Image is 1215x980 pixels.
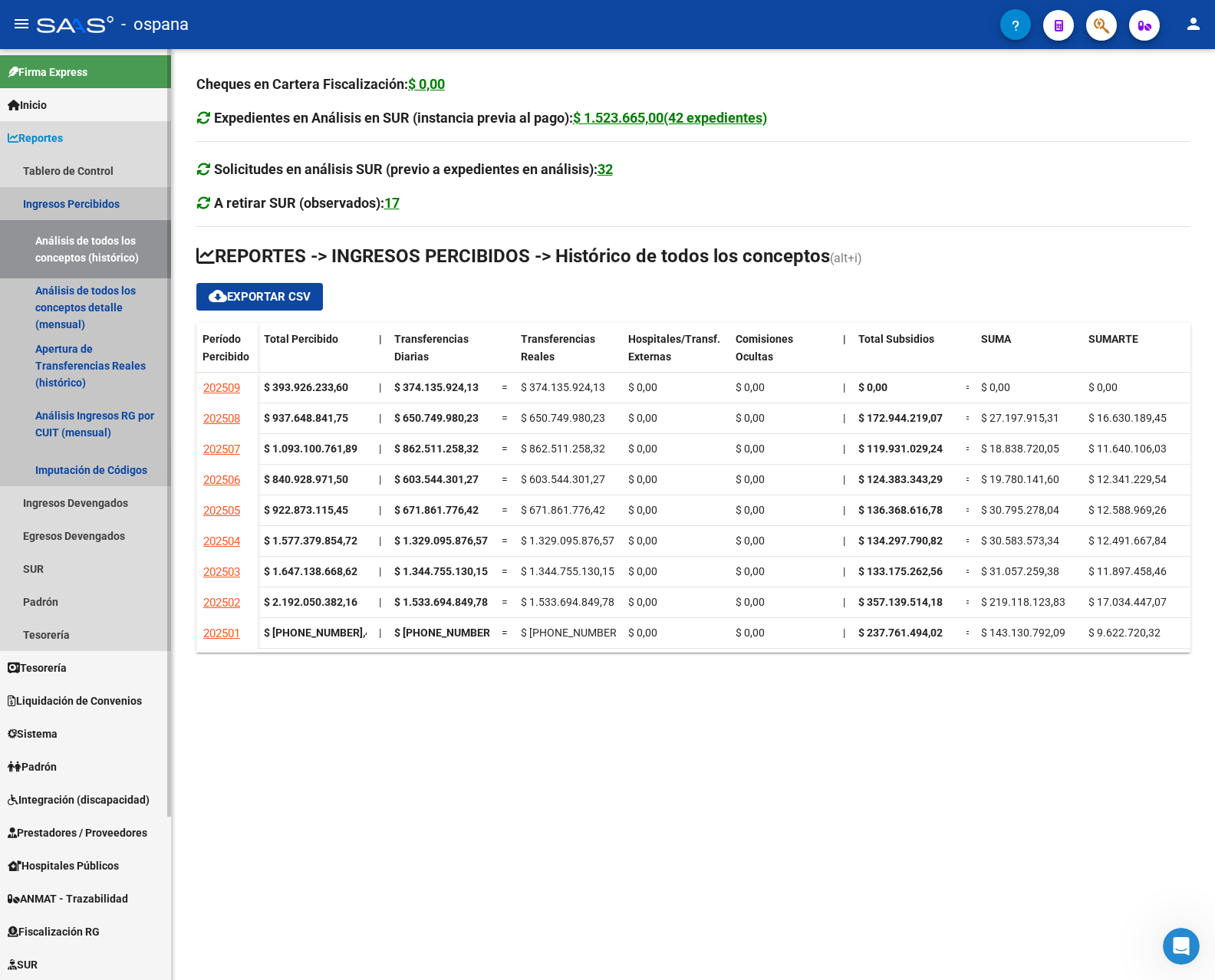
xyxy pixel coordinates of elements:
span: $ 0,00 [1088,381,1118,393]
strong: $ [PHONE_NUMBER],44 [264,626,377,639]
span: | [843,442,845,455]
span: $ 650.749.980,23 [394,412,479,424]
div: $ 1.523.665,00(42 expedientes) [573,107,767,129]
span: $ 27.197.915,31 [981,412,1059,424]
span: $ 0,00 [736,565,765,577]
datatable-header-cell: Total Subsidios [852,323,960,387]
span: Reportes [8,130,63,146]
span: $ 0,00 [736,626,765,639]
span: $ 0,00 [736,534,765,547]
strong: $ 393.926.233,60 [264,381,348,393]
span: $ 172.944.219,07 [858,412,943,424]
span: Fiscalización RG [8,923,100,940]
span: = [966,534,972,547]
button: Exportar CSV [196,283,323,311]
span: | [843,565,845,577]
span: $ 136.368.616,78 [858,504,943,516]
span: 202504 [203,534,240,548]
span: 202505 [203,504,240,518]
span: $ 0,00 [628,381,657,393]
span: Hospitales Públicos [8,857,119,874]
span: = [502,534,508,547]
mat-icon: cloud_download [209,287,227,305]
span: $ 143.130.792,09 [981,626,1065,639]
span: 202503 [203,565,240,579]
span: Inicio [8,97,47,113]
span: | [379,596,381,608]
span: | [843,412,845,424]
span: $ 0,00 [628,473,657,485]
span: $ 0,00 [736,412,765,424]
span: 202506 [203,473,240,487]
span: $ 603.544.301,27 [394,473,479,485]
span: $ 0,00 [628,626,657,639]
datatable-header-cell: Transferencias Diarias [388,323,496,387]
span: = [502,381,508,393]
span: Total Percibido [264,333,338,345]
span: $ 357.139.514,18 [858,596,943,608]
datatable-header-cell: Hospitales/Transf. Externas [622,323,729,387]
span: $ [PHONE_NUMBER],37 [521,626,634,639]
span: $ 1.533.694.849,78 [394,596,488,608]
strong: Expedientes en Análisis en SUR (instancia previa al pago): [214,110,767,126]
span: = [966,442,972,455]
span: Liquidación de Convenios [8,692,142,709]
span: $ 9.622.720,32 [1088,626,1161,639]
span: | [843,534,845,547]
span: Período Percibido [202,333,249,363]
span: $ 134.297.790,82 [858,534,943,547]
span: 202501 [203,626,240,640]
span: $ 0,00 [628,596,657,608]
iframe: Intercom live chat [1163,928,1200,965]
datatable-header-cell: Transferencias Reales [515,323,622,387]
datatable-header-cell: SUMARTE [1082,323,1190,387]
span: = [966,381,972,393]
span: | [843,504,845,516]
span: Comisiones Ocultas [736,333,793,363]
span: $ 374.135.924,13 [521,381,605,393]
span: Prestadores / Proveedores [8,824,147,841]
span: Padrón [8,758,57,775]
datatable-header-cell: | [837,323,852,387]
span: $ 12.341.229,54 [1088,473,1167,485]
span: $ 30.583.573,34 [981,534,1059,547]
span: Sistema [8,725,58,742]
span: | [379,333,382,345]
span: $ [PHONE_NUMBER],37 [394,626,508,639]
span: $ 0,00 [981,381,1010,393]
span: Transferencias Reales [521,333,595,363]
span: $ 1.329.095.876,57 [394,534,488,547]
mat-icon: menu [12,15,31,33]
span: = [966,626,972,639]
mat-icon: person [1184,15,1203,33]
span: $ 0,00 [858,381,887,393]
span: $ 1.533.694.849,78 [521,596,614,608]
span: $ 650.749.980,23 [521,412,605,424]
span: = [502,596,508,608]
span: | [379,442,381,455]
span: $ 1.329.095.876,57 [521,534,614,547]
strong: Solicitudes en análisis SUR (previo a expedientes en análisis): [214,161,613,177]
div: $ 0,00 [408,74,445,95]
span: | [379,381,381,393]
span: | [379,504,381,516]
span: = [502,412,508,424]
span: $ 124.383.343,29 [858,473,943,485]
span: $ 862.511.258,32 [521,442,605,455]
strong: $ 840.928.971,50 [264,473,348,485]
span: | [843,333,846,345]
datatable-header-cell: | [373,323,388,387]
span: | [843,381,845,393]
span: $ 0,00 [628,442,657,455]
div: 17 [384,192,400,214]
strong: $ 922.873.115,45 [264,504,348,516]
span: $ 1.344.755.130,15 [521,565,614,577]
span: Hospitales/Transf. Externas [628,333,720,363]
span: = [966,596,972,608]
span: $ 17.034.447,07 [1088,596,1167,608]
span: = [966,504,972,516]
strong: $ 1.647.138.668,62 [264,565,357,577]
span: $ 119.931.029,24 [858,442,943,455]
span: REPORTES -> INGRESOS PERCIBIDOS -> Histórico de todos los conceptos [196,245,830,267]
span: $ 0,00 [628,534,657,547]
